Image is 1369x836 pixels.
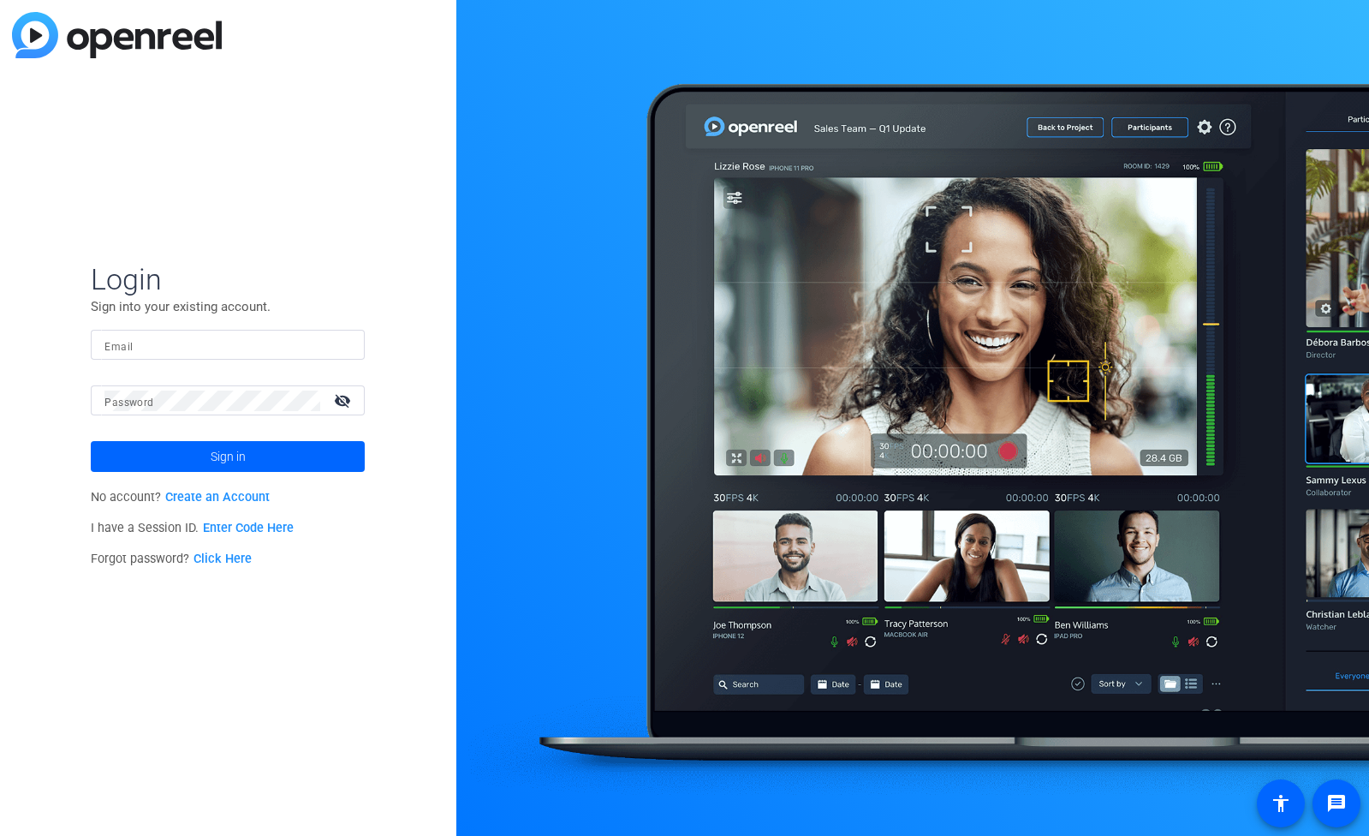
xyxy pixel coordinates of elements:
[91,490,270,505] span: No account?
[91,441,365,472] button: Sign in
[104,397,153,409] mat-label: Password
[12,12,222,58] img: blue-gradient.svg
[104,335,351,355] input: Enter Email Address
[203,521,294,535] a: Enter Code Here
[1271,793,1291,814] mat-icon: accessibility
[91,552,252,566] span: Forgot password?
[324,388,365,413] mat-icon: visibility_off
[165,490,270,505] a: Create an Account
[91,521,294,535] span: I have a Session ID.
[91,261,365,297] span: Login
[91,297,365,316] p: Sign into your existing account.
[104,341,133,353] mat-label: Email
[193,552,252,566] a: Click Here
[1326,793,1347,814] mat-icon: message
[211,435,246,478] span: Sign in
